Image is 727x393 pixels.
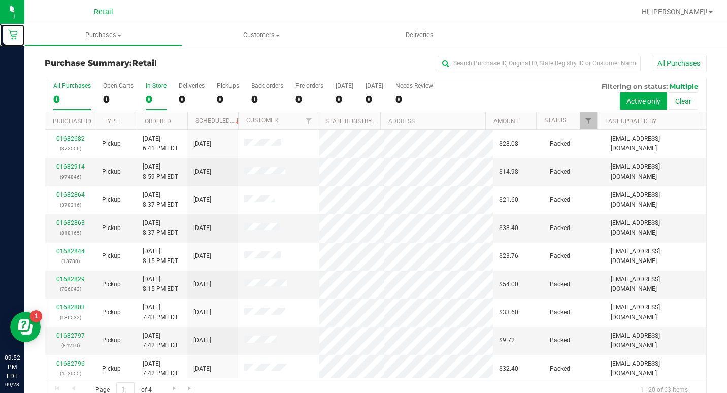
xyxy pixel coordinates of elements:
p: (186532) [51,313,90,322]
span: [EMAIL_ADDRESS][DOMAIN_NAME] [611,359,700,378]
a: 01682803 [56,304,85,311]
a: Amount [493,118,519,125]
a: 01682844 [56,248,85,255]
p: (378316) [51,200,90,210]
div: 0 [336,93,353,105]
a: Ordered [145,118,171,125]
a: Customers [182,24,340,46]
input: Search Purchase ID, Original ID, State Registry ID or Customer Name... [438,56,641,71]
div: 0 [217,93,239,105]
a: 01682682 [56,135,85,142]
div: 0 [366,93,383,105]
a: Purchases [24,24,182,46]
span: [DATE] [193,336,211,345]
a: 01682829 [56,276,85,283]
span: [DATE] [193,364,211,374]
span: $38.40 [499,223,518,233]
span: [EMAIL_ADDRESS][DOMAIN_NAME] [611,331,700,350]
span: [DATE] [193,195,211,205]
span: [DATE] [193,280,211,289]
span: Packed [550,336,570,345]
span: [DATE] 8:59 PM EDT [143,162,178,181]
div: 0 [103,93,134,105]
p: (786043) [51,284,90,294]
div: 0 [53,93,91,105]
span: Packed [550,364,570,374]
p: (453055) [51,369,90,378]
span: [EMAIL_ADDRESS][DOMAIN_NAME] [611,134,700,153]
span: [DATE] [193,308,211,317]
div: 0 [251,93,283,105]
span: [DATE] 6:41 PM EDT [143,134,178,153]
a: State Registry ID [325,118,379,125]
a: Status [544,117,566,124]
span: $9.72 [499,336,515,345]
span: [DATE] [193,223,211,233]
span: $33.60 [499,308,518,317]
a: Scheduled [195,117,242,124]
span: Filtering on status: [602,82,668,90]
span: [EMAIL_ADDRESS][DOMAIN_NAME] [611,218,700,238]
span: [DATE] 7:42 PM EDT [143,359,178,378]
div: PickUps [217,82,239,89]
span: Packed [550,139,570,149]
span: Pickup [102,139,121,149]
span: [DATE] 8:15 PM EDT [143,275,178,294]
div: Needs Review [395,82,433,89]
span: [DATE] 8:37 PM EDT [143,218,178,238]
iframe: Resource center unread badge [30,310,42,322]
span: Pickup [102,167,121,177]
span: Pickup [102,223,121,233]
span: Retail [94,8,113,16]
p: 09/28 [5,381,20,388]
p: 09:52 PM EDT [5,353,20,381]
a: Last Updated By [605,118,656,125]
span: Pickup [102,364,121,374]
span: Customers [182,30,340,40]
div: Back-orders [251,82,283,89]
span: [DATE] [193,139,211,149]
span: Multiple [670,82,698,90]
span: $28.08 [499,139,518,149]
span: $14.98 [499,167,518,177]
h3: Purchase Summary: [45,59,266,68]
span: [EMAIL_ADDRESS][DOMAIN_NAME] [611,190,700,210]
span: [DATE] 8:15 PM EDT [143,247,178,266]
div: All Purchases [53,82,91,89]
span: Pickup [102,280,121,289]
a: Deliveries [341,24,499,46]
iframe: Resource center [10,312,41,342]
button: All Purchases [651,55,707,72]
span: Packed [550,308,570,317]
span: Retail [132,58,157,68]
span: $54.00 [499,280,518,289]
a: Purchase ID [53,118,91,125]
span: $23.76 [499,251,518,261]
span: Pickup [102,251,121,261]
div: 0 [146,93,167,105]
a: Type [104,118,119,125]
div: 0 [179,93,205,105]
span: [EMAIL_ADDRESS][DOMAIN_NAME] [611,275,700,294]
span: Packed [550,167,570,177]
div: Pre-orders [295,82,323,89]
p: (13780) [51,256,90,266]
span: [EMAIL_ADDRESS][DOMAIN_NAME] [611,247,700,266]
div: In Store [146,82,167,89]
a: Customer [246,117,278,124]
span: Pickup [102,336,121,345]
span: [DATE] [193,167,211,177]
a: 01682863 [56,219,85,226]
a: 01682797 [56,332,85,339]
a: 01682864 [56,191,85,199]
span: Deliveries [392,30,447,40]
div: 0 [395,93,433,105]
button: Clear [669,92,698,110]
span: [EMAIL_ADDRESS][DOMAIN_NAME] [611,303,700,322]
span: Packed [550,223,570,233]
a: 01682796 [56,360,85,367]
inline-svg: Retail [8,29,18,40]
span: Hi, [PERSON_NAME]! [642,8,708,16]
span: [EMAIL_ADDRESS][DOMAIN_NAME] [611,162,700,181]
